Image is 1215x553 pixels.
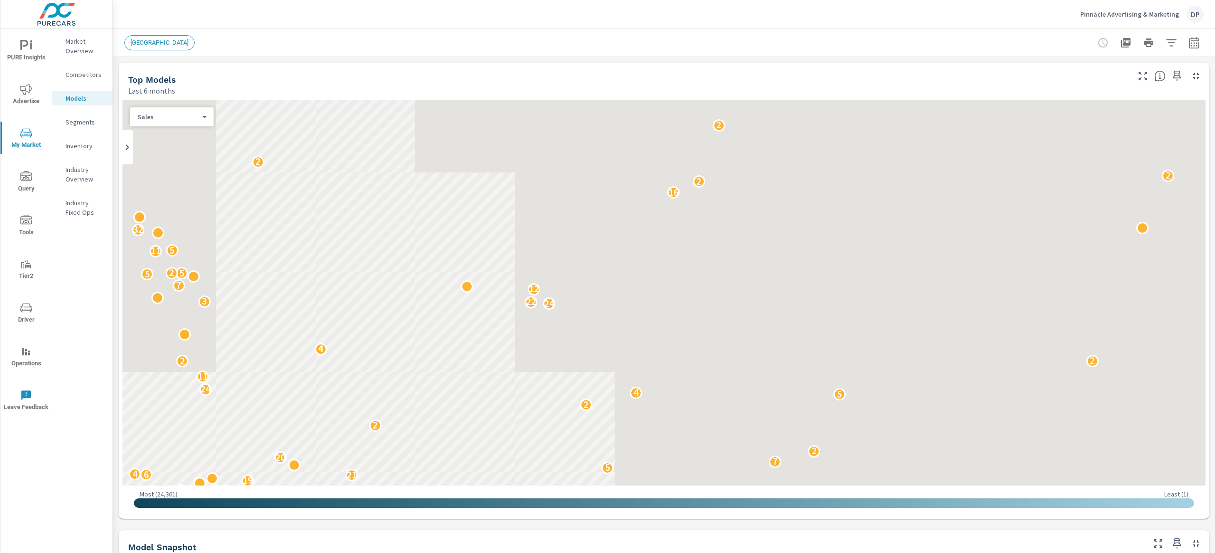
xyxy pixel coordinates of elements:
p: 24 [200,383,211,395]
p: 11 [150,245,161,257]
p: 12 [529,283,539,295]
div: Sales [130,113,206,122]
span: Tools [3,215,49,238]
span: My Market [3,127,49,151]
span: PURE Insights [3,40,49,63]
button: Select Date Range [1185,33,1204,52]
button: Make Fullscreen [1150,536,1166,551]
span: Tier2 [3,258,49,282]
p: 2 [255,156,261,167]
p: 2 [716,119,721,131]
button: Print Report [1139,33,1158,52]
p: 3 [202,296,207,307]
div: nav menu [0,29,52,422]
p: Last 6 months [128,85,175,96]
span: Operations [3,346,49,369]
p: 24 [544,298,554,309]
h5: Model Snapshot [128,542,196,552]
p: Market Overview [65,37,105,56]
p: Models [65,94,105,103]
p: Inventory [65,141,105,151]
button: "Export Report to PDF" [1116,33,1135,52]
p: 5 [605,462,610,473]
p: 2 [169,267,174,278]
p: 22 [526,296,536,307]
p: 20 [275,452,286,463]
p: 2 [812,445,817,457]
p: 5 [837,389,842,400]
span: [GEOGRAPHIC_DATA] [125,39,194,46]
p: 7 [176,280,181,291]
span: Save this to your personalized report [1169,68,1185,84]
p: 19 [243,475,253,486]
p: 5 [145,268,150,280]
p: Least ( 1 ) [1164,490,1188,498]
p: Industry Overview [65,165,105,184]
p: 2 [1090,355,1095,366]
span: Leave Feedback [3,390,49,413]
div: Segments [52,115,112,129]
h5: Top Models [128,75,176,85]
button: Minimize Widget [1188,68,1204,84]
div: DP [1187,6,1204,23]
span: Query [3,171,49,194]
p: 2 [1166,170,1171,181]
button: Make Fullscreen [1135,68,1150,84]
p: 5 [169,245,175,256]
p: 7 [773,456,778,467]
p: 6 [144,469,149,480]
p: 8 [222,485,227,496]
p: 2 [583,399,589,410]
div: Models [52,91,112,105]
p: 5 [179,267,185,279]
div: Industry Overview [52,162,112,186]
span: Advertise [3,84,49,107]
span: Understand by postal code where models are selling. [Source: Market registration data from third ... [1154,70,1166,82]
div: Industry Fixed Ops [52,196,112,219]
p: Competitors [65,70,105,79]
p: 11 [197,371,208,382]
button: Apply Filters [1162,33,1181,52]
div: Competitors [52,67,112,82]
p: 32 [133,224,143,235]
p: 21 [346,469,357,481]
p: 4 [634,387,639,398]
p: 2 [373,420,378,431]
p: 2 [180,355,185,367]
p: Most ( 24,361 ) [140,490,178,498]
button: Minimize Widget [1188,536,1204,551]
div: Market Overview [52,34,112,58]
p: Sales [138,113,198,121]
div: Inventory [52,139,112,153]
p: 4 [132,468,138,480]
p: 4 [318,343,323,354]
p: 16 [668,187,679,198]
p: Pinnacle Advertising & Marketing [1080,10,1179,19]
p: 2 [696,176,701,187]
span: Save this to your personalized report [1169,536,1185,551]
span: Driver [3,302,49,325]
p: Industry Fixed Ops [65,198,105,217]
p: Segments [65,117,105,127]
